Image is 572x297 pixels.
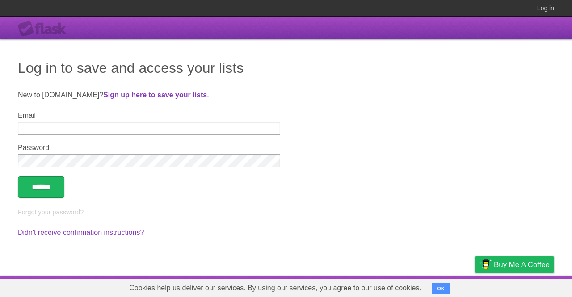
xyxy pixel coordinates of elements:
[494,257,550,272] span: Buy me a coffee
[18,229,144,236] a: Didn't receive confirmation instructions?
[18,57,554,79] h1: Log in to save and access your lists
[479,257,492,272] img: Buy me a coffee
[386,278,422,295] a: Developers
[498,278,554,295] a: Suggest a feature
[18,209,84,216] a: Forgot your password?
[18,144,280,152] label: Password
[356,278,375,295] a: About
[18,90,554,100] p: New to [DOMAIN_NAME]? .
[103,91,207,99] a: Sign up here to save your lists
[463,278,487,295] a: Privacy
[18,21,71,37] div: Flask
[433,278,453,295] a: Terms
[432,283,450,294] button: OK
[120,279,430,297] span: Cookies help us deliver our services. By using our services, you agree to our use of cookies.
[475,256,554,273] a: Buy me a coffee
[18,112,280,120] label: Email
